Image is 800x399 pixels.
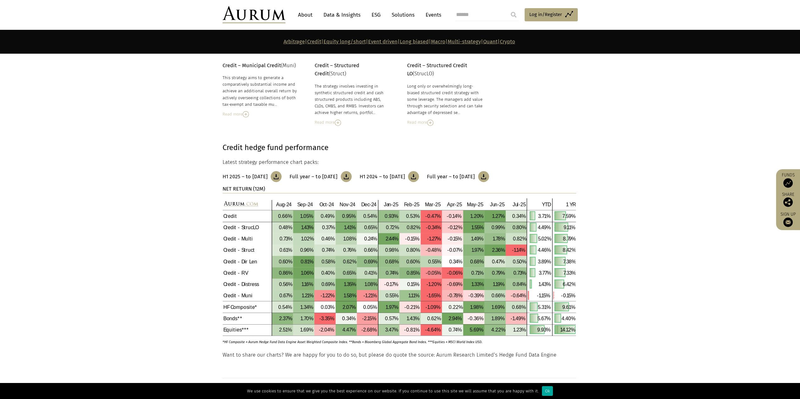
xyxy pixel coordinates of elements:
img: Download Article [271,171,282,182]
p: Want to share our charts? We are happy for you to do so, but please do quote the source: Aurum Re... [223,351,576,359]
a: Arbitrage [284,39,305,45]
strong: NET RETURN (12M) [223,186,265,192]
a: Full year – to [DATE] [427,171,489,182]
div: This strategy aims to generate a comparatively substantial income and achieve an additional overa... [223,74,299,108]
a: Long biased [400,39,429,45]
h3: H1 2024 – to [DATE] [360,174,405,180]
a: Multi-strategy [448,39,481,45]
div: Long only or overwhelmingly long-biased structured credit strategy with some leverage. The manage... [407,83,484,116]
p: (Struct) [315,62,391,78]
img: Download Article [408,171,419,182]
div: The strategy involves investing in synthetic structured credit and cash structured products inclu... [315,83,391,116]
p: (Muni) [223,62,299,70]
p: Latest strategy performance chart packs: [223,158,576,166]
a: Log in/Register [525,8,578,21]
img: Share this post [783,197,793,207]
input: Submit [507,8,520,21]
div: Read more [223,111,299,118]
strong: Credit – Structured Credit [315,62,359,77]
img: Sign up to our newsletter [783,218,793,227]
img: Aurum [223,6,285,23]
a: Full year – to [DATE] [290,171,351,182]
a: Quant [483,39,498,45]
img: Read More [427,120,433,126]
a: Events [422,9,441,21]
p: (StrucLO) [407,62,484,78]
div: Share [779,192,797,207]
img: Access Funds [783,178,793,188]
a: H1 2024 – to [DATE] [360,171,419,182]
h3: H1 2025 – to [DATE] [223,174,268,180]
img: Download Article [341,171,352,182]
a: Data & Insights [320,9,364,21]
p: *HF Composite = Aurum Hedge Fund Data Engine Asset Weighted Composite Index. **Bonds = Bloomberg ... [223,336,559,345]
a: Solutions [389,9,418,21]
a: H1 2025 – to [DATE] [223,171,282,182]
a: Event driven [368,39,398,45]
div: Read more [407,119,484,126]
a: Macro [431,39,445,45]
strong: Credit hedge fund performance [223,143,328,152]
div: Read more [315,119,391,126]
strong: | | | | | | | | [284,39,515,45]
div: Ok [542,386,553,396]
a: Equity long/short [323,39,366,45]
h3: Full year – to [DATE] [427,174,475,180]
a: Crypto [500,39,515,45]
a: About [295,9,316,21]
a: ESG [368,9,384,21]
strong: Credit – Municipal Credit [223,62,281,68]
a: Credit [307,39,321,45]
span: Log in/Register [529,11,562,18]
img: Read More [335,120,341,126]
a: Funds [779,172,797,188]
img: Download Article [478,171,489,182]
h3: Full year – to [DATE] [290,174,337,180]
a: Sign up [779,212,797,227]
strong: Credit – Structured Credit LO [407,62,467,77]
img: Read More [243,111,249,117]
